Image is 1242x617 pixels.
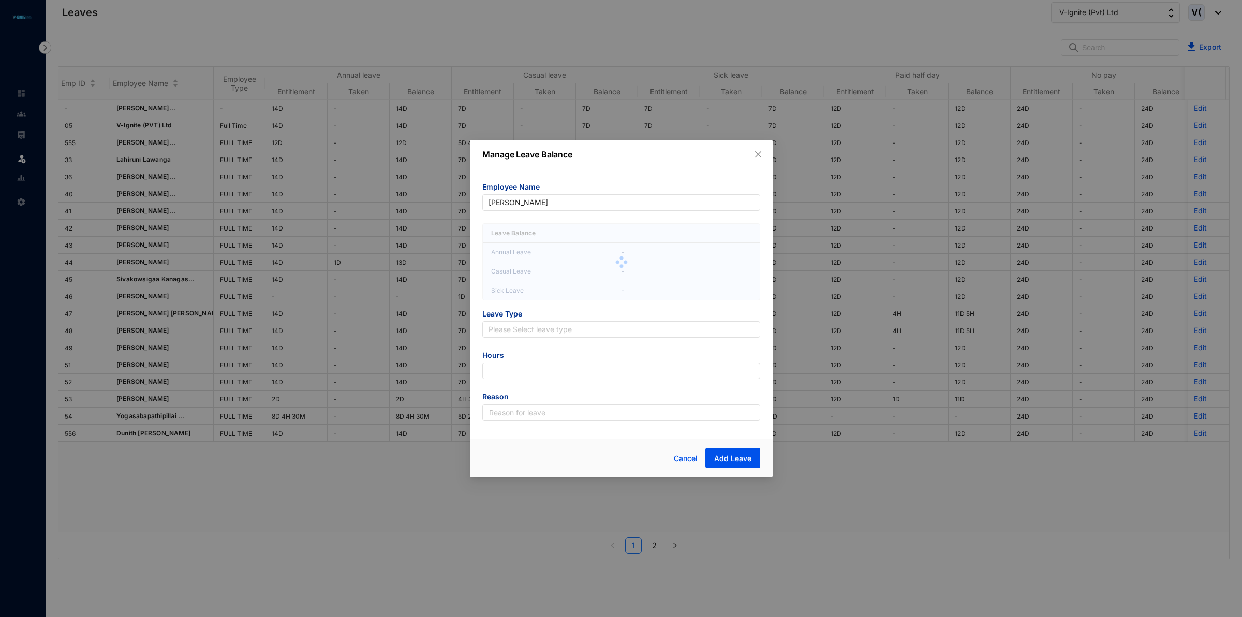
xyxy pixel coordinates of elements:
[673,453,697,464] span: Cancel
[666,448,705,469] button: Cancel
[482,148,760,161] p: Manage Leave Balance
[705,448,760,468] button: Add Leave
[714,453,751,464] span: Add Leave
[482,309,760,321] span: Leave Type
[482,350,760,363] span: Hours
[754,150,762,159] span: close
[482,404,760,421] input: Reason for leave
[482,392,760,404] span: Reason
[752,149,764,160] button: Close
[489,195,754,210] span: Karthic Sundaramoorthi
[482,182,760,194] span: Employee Name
